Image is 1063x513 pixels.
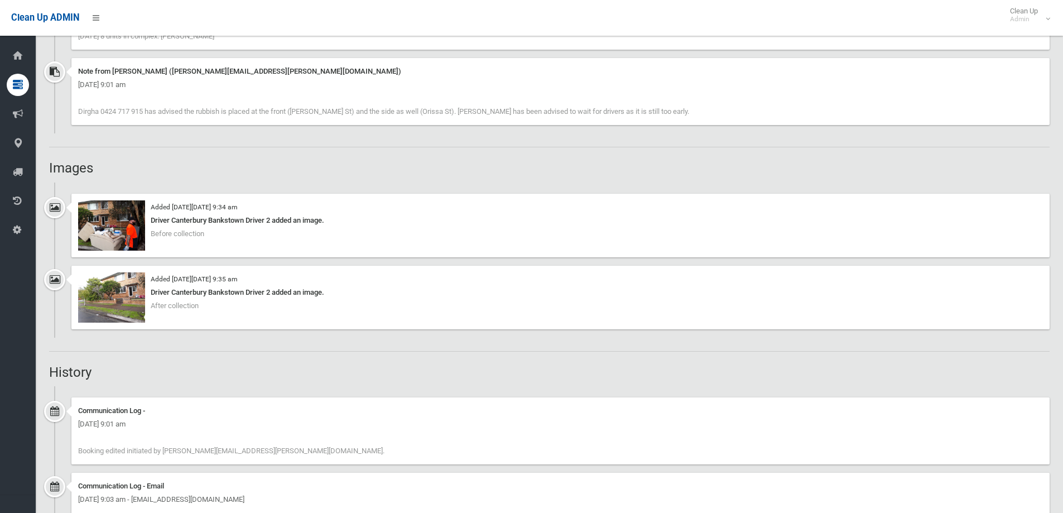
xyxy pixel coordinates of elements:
div: Communication Log - Email [78,480,1043,493]
small: Added [DATE][DATE] 9:35 am [151,275,237,283]
span: Clean Up ADMIN [11,12,79,23]
div: [DATE] 9:03 am - [EMAIL_ADDRESS][DOMAIN_NAME] [78,493,1043,506]
img: 2025-08-1509.31.364519862649096775765.jpg [78,200,145,251]
div: Communication Log - [78,404,1043,418]
div: Driver Canterbury Bankstown Driver 2 added an image. [78,214,1043,227]
div: [DATE] 9:01 am [78,418,1043,431]
small: Admin [1010,15,1038,23]
img: 2025-08-1509.34.473147162473419228144.jpg [78,272,145,323]
div: [DATE] 9:01 am [78,78,1043,92]
span: Dirgha 0424 717 915 has advised the rubbish is placed at the front ([PERSON_NAME] St) and the sid... [78,107,689,116]
span: Before collection [151,229,204,238]
h2: History [49,365,1050,380]
div: Note from [PERSON_NAME] ([PERSON_NAME][EMAIL_ADDRESS][PERSON_NAME][DOMAIN_NAME]) [78,65,1043,78]
h2: Images [49,161,1050,175]
div: Driver Canterbury Bankstown Driver 2 added an image. [78,286,1043,299]
span: [DATE] 8 units in complex. [PERSON_NAME] [78,32,214,40]
span: Booking edited initiated by [PERSON_NAME][EMAIL_ADDRESS][PERSON_NAME][DOMAIN_NAME]. [78,447,384,455]
small: Added [DATE][DATE] 9:34 am [151,203,237,211]
span: Clean Up [1004,7,1049,23]
span: After collection [151,301,199,310]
